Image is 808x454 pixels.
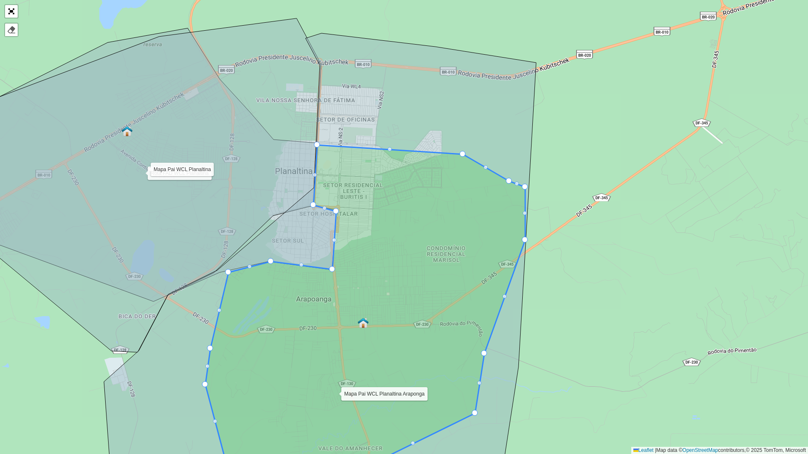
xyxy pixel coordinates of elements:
[655,447,656,453] span: |
[122,126,133,137] img: 115 UDC WCL Planaltina
[358,317,369,328] img: 106 UDC WCL Planaltina Arapoanga
[633,447,654,453] a: Leaflet
[631,447,808,454] div: Map data © contributors,© 2025 TomTom, Microsoft
[5,24,18,36] div: Remover camada(s)
[683,447,718,453] a: OpenStreetMap
[5,5,18,18] a: Abrir mapa em tela cheia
